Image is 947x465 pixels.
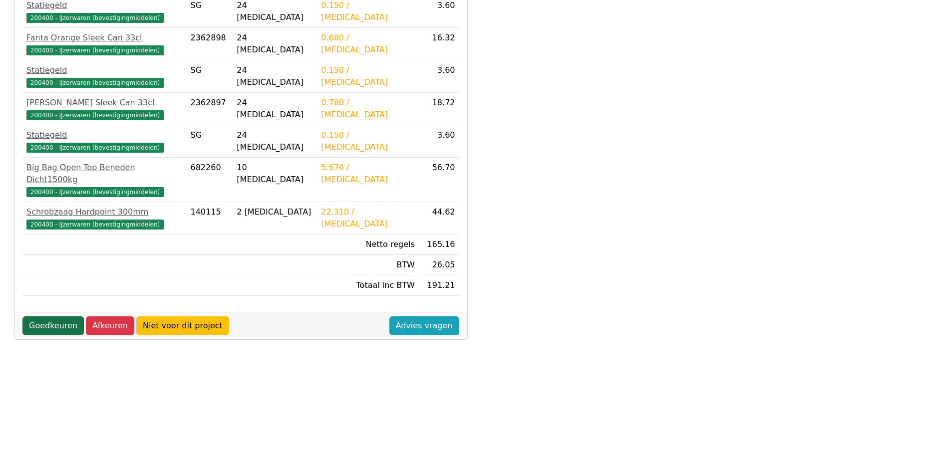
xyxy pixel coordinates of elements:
div: 2 [MEDICAL_DATA] [237,206,313,218]
div: 0.150 / [MEDICAL_DATA] [321,129,415,153]
div: 5.670 / [MEDICAL_DATA] [321,162,415,186]
a: Statiegeld200400 - IJzerwaren (bevestigingmiddelen) [26,129,182,153]
a: Goedkeuren [22,316,84,335]
div: 24 [MEDICAL_DATA] [237,97,313,121]
a: Advies vragen [389,316,459,335]
div: 24 [MEDICAL_DATA] [237,64,313,88]
td: 16.32 [419,28,459,60]
td: SG [186,60,233,93]
a: Fanta Orange Sleek Can 33cl200400 - IJzerwaren (bevestigingmiddelen) [26,32,182,56]
span: 200400 - IJzerwaren (bevestigingmiddelen) [26,45,164,55]
td: 2362898 [186,28,233,60]
td: 191.21 [419,275,459,296]
td: BTW [317,255,419,275]
span: 200400 - IJzerwaren (bevestigingmiddelen) [26,13,164,23]
a: Afkeuren [86,316,134,335]
td: 3.60 [419,60,459,93]
span: 200400 - IJzerwaren (bevestigingmiddelen) [26,187,164,197]
div: 10 [MEDICAL_DATA] [237,162,313,186]
div: Big Bag Open Top Beneden Dicht1500kg [26,162,182,186]
td: 2362897 [186,93,233,125]
a: Statiegeld200400 - IJzerwaren (bevestigingmiddelen) [26,64,182,88]
a: [PERSON_NAME] Sleek Can 33cl200400 - IJzerwaren (bevestigingmiddelen) [26,97,182,121]
a: Niet voor dit project [136,316,229,335]
td: 44.62 [419,202,459,234]
td: Totaal inc BTW [317,275,419,296]
div: Fanta Orange Sleek Can 33cl [26,32,182,44]
div: 0.150 / [MEDICAL_DATA] [321,64,415,88]
td: Netto regels [317,234,419,255]
a: Big Bag Open Top Beneden Dicht1500kg200400 - IJzerwaren (bevestigingmiddelen) [26,162,182,198]
span: 200400 - IJzerwaren (bevestigingmiddelen) [26,110,164,120]
div: 24 [MEDICAL_DATA] [237,129,313,153]
div: 24 [MEDICAL_DATA] [237,32,313,56]
div: Statiegeld [26,129,182,141]
span: 200400 - IJzerwaren (bevestigingmiddelen) [26,78,164,88]
td: 56.70 [419,158,459,202]
td: 140115 [186,202,233,234]
span: 200400 - IJzerwaren (bevestigingmiddelen) [26,143,164,153]
div: 0.780 / [MEDICAL_DATA] [321,97,415,121]
a: Schrobzaag Hardpoint 300mm200400 - IJzerwaren (bevestigingmiddelen) [26,206,182,230]
span: 200400 - IJzerwaren (bevestigingmiddelen) [26,220,164,230]
div: Schrobzaag Hardpoint 300mm [26,206,182,218]
td: 18.72 [419,93,459,125]
div: 0.680 / [MEDICAL_DATA] [321,32,415,56]
div: Statiegeld [26,64,182,76]
td: 682260 [186,158,233,202]
div: 22.310 / [MEDICAL_DATA] [321,206,415,230]
td: 3.60 [419,125,459,158]
td: SG [186,125,233,158]
td: 165.16 [419,234,459,255]
div: [PERSON_NAME] Sleek Can 33cl [26,97,182,109]
td: 26.05 [419,255,459,275]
